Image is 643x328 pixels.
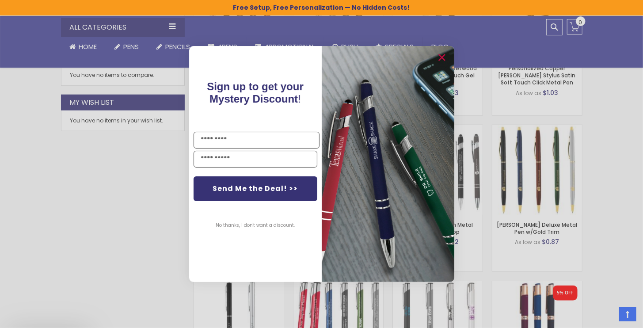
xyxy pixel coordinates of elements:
img: 081b18bf-2f98-4675-a917-09431eb06994.jpeg [322,46,454,282]
button: No thanks, I don't want a discount. [211,214,299,236]
button: Close dialog [435,50,449,65]
span: Sign up to get your Mystery Discount [207,80,304,105]
iframe: Google Customer Reviews [570,304,643,328]
span: ! [207,80,304,105]
input: YOUR EMAIL [194,151,317,168]
button: Send Me the Deal! >> [194,176,317,201]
